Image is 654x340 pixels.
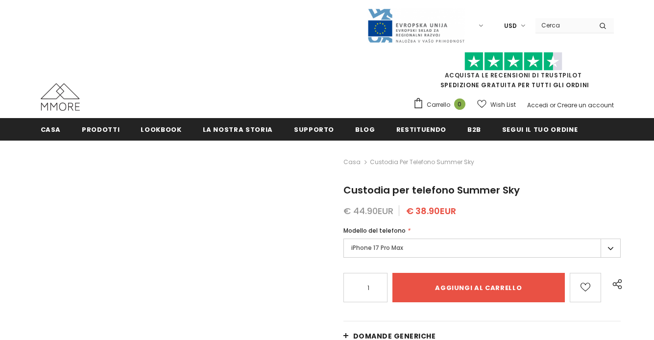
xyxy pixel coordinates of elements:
[343,156,361,168] a: Casa
[445,71,582,79] a: Acquista le recensioni di TrustPilot
[41,125,61,134] span: Casa
[41,83,80,111] img: Casi MMORE
[413,97,470,112] a: Carrello 0
[343,239,621,258] label: iPhone 17 Pro Max
[82,125,120,134] span: Prodotti
[141,118,181,140] a: Lookbook
[294,125,334,134] span: supporto
[527,101,548,109] a: Accedi
[203,125,273,134] span: La nostra storia
[427,100,450,110] span: Carrello
[467,125,481,134] span: B2B
[41,118,61,140] a: Casa
[203,118,273,140] a: La nostra storia
[413,56,614,89] span: SPEDIZIONE GRATUITA PER TUTTI GLI ORDINI
[370,156,474,168] span: Custodia per telefono Summer Sky
[82,118,120,140] a: Prodotti
[464,52,562,71] img: Fidati di Pilot Stars
[502,125,578,134] span: Segui il tuo ordine
[141,125,181,134] span: Lookbook
[502,118,578,140] a: Segui il tuo ordine
[396,125,446,134] span: Restituendo
[355,118,375,140] a: Blog
[367,21,465,29] a: Javni Razpis
[392,273,565,302] input: Aggiungi al carrello
[550,101,556,109] span: or
[367,8,465,44] img: Javni Razpis
[343,226,406,235] span: Modello del telefono
[477,96,516,113] a: Wish List
[294,118,334,140] a: supporto
[355,125,375,134] span: Blog
[490,100,516,110] span: Wish List
[504,21,517,31] span: USD
[343,183,520,197] span: Custodia per telefono Summer Sky
[454,98,465,110] span: 0
[406,205,456,217] span: € 38.90EUR
[343,205,393,217] span: € 44.90EUR
[557,101,614,109] a: Creare un account
[535,18,592,32] input: Search Site
[467,118,481,140] a: B2B
[396,118,446,140] a: Restituendo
